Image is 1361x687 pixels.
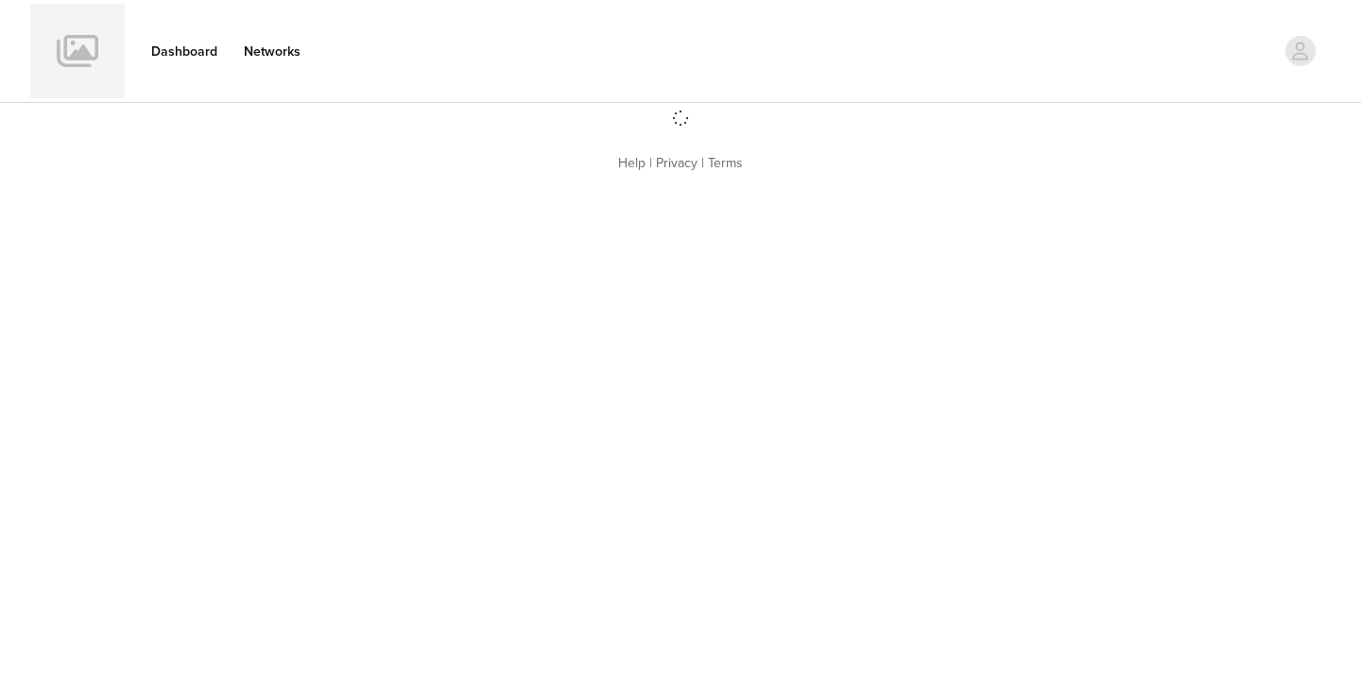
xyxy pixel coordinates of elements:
[233,30,312,73] a: Networks
[656,155,698,171] a: Privacy
[618,155,646,171] a: Help
[701,155,704,171] span: |
[140,30,229,73] a: Dashboard
[1291,36,1309,66] div: avatar
[649,155,652,171] span: |
[708,155,743,171] a: Terms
